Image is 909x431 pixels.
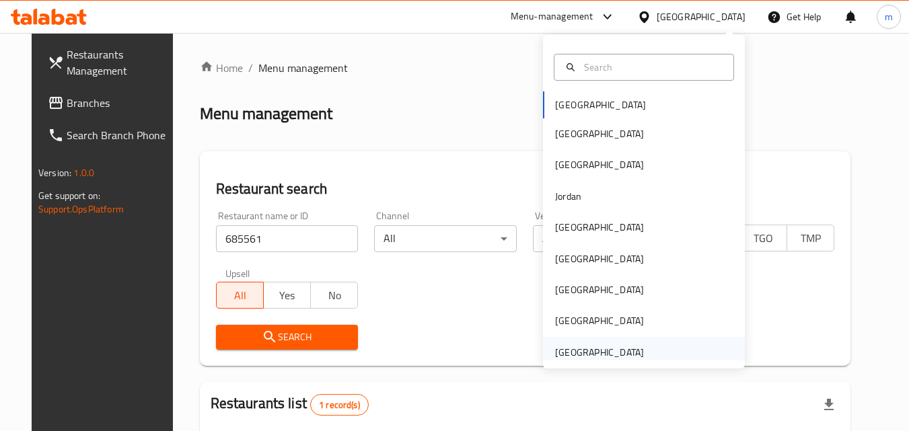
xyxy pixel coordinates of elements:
[37,38,184,87] a: Restaurants Management
[555,345,644,360] div: [GEOGRAPHIC_DATA]
[555,282,644,297] div: [GEOGRAPHIC_DATA]
[813,389,845,421] div: Export file
[216,225,359,252] input: Search for restaurant name or ID..
[211,393,369,416] h2: Restaurants list
[227,329,348,346] span: Search
[316,286,353,305] span: No
[67,127,173,143] span: Search Branch Phone
[38,200,124,218] a: Support.OpsPlatform
[311,399,368,412] span: 1 record(s)
[216,179,834,199] h2: Restaurant search
[533,225,676,252] div: All
[263,282,311,309] button: Yes
[555,251,644,266] div: [GEOGRAPHIC_DATA]
[739,225,787,251] button: TGO
[555,189,581,204] div: Jordan
[222,286,258,305] span: All
[555,126,644,141] div: [GEOGRAPHIC_DATA]
[511,9,593,25] div: Menu-management
[216,325,359,350] button: Search
[555,157,644,172] div: [GEOGRAPHIC_DATA]
[787,225,834,251] button: TMP
[269,286,305,305] span: Yes
[248,60,253,76] li: /
[310,282,358,309] button: No
[258,60,348,76] span: Menu management
[73,164,94,182] span: 1.0.0
[555,220,644,235] div: [GEOGRAPHIC_DATA]
[37,119,184,151] a: Search Branch Phone
[200,60,850,76] nav: breadcrumb
[793,229,829,248] span: TMP
[579,60,725,75] input: Search
[200,103,332,124] h2: Menu management
[38,187,100,204] span: Get support on:
[225,268,250,278] label: Upsell
[374,225,517,252] div: All
[657,9,746,24] div: [GEOGRAPHIC_DATA]
[555,313,644,328] div: [GEOGRAPHIC_DATA]
[216,282,264,309] button: All
[37,87,184,119] a: Branches
[745,229,781,248] span: TGO
[38,164,71,182] span: Version:
[885,9,893,24] span: m
[200,60,243,76] a: Home
[67,46,173,79] span: Restaurants Management
[67,95,173,111] span: Branches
